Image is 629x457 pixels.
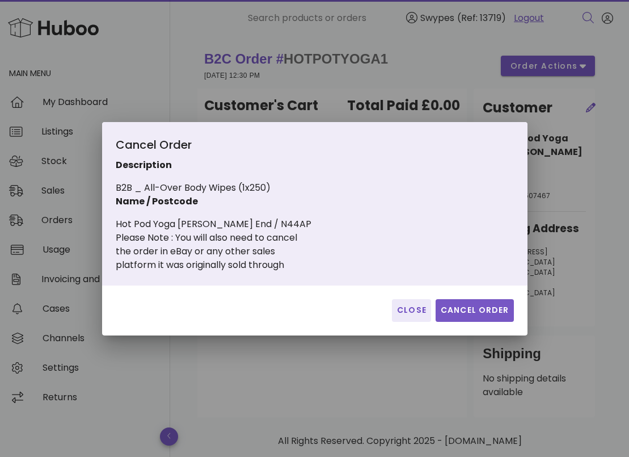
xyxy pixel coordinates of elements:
p: Name / Postcode [116,195,370,208]
div: Please Note : You will also need to cancel the order in eBay or any other sales platform it was o... [116,231,370,272]
div: B2B _ All-Over Body Wipes (1x250) Hot Pod Yoga [PERSON_NAME] End / N44AP [116,136,370,272]
span: Close [396,304,427,316]
span: Cancel Order [440,304,509,316]
p: Description [116,158,370,172]
button: Close [392,299,431,322]
div: Cancel Order [116,136,370,158]
button: Cancel Order [436,299,514,322]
